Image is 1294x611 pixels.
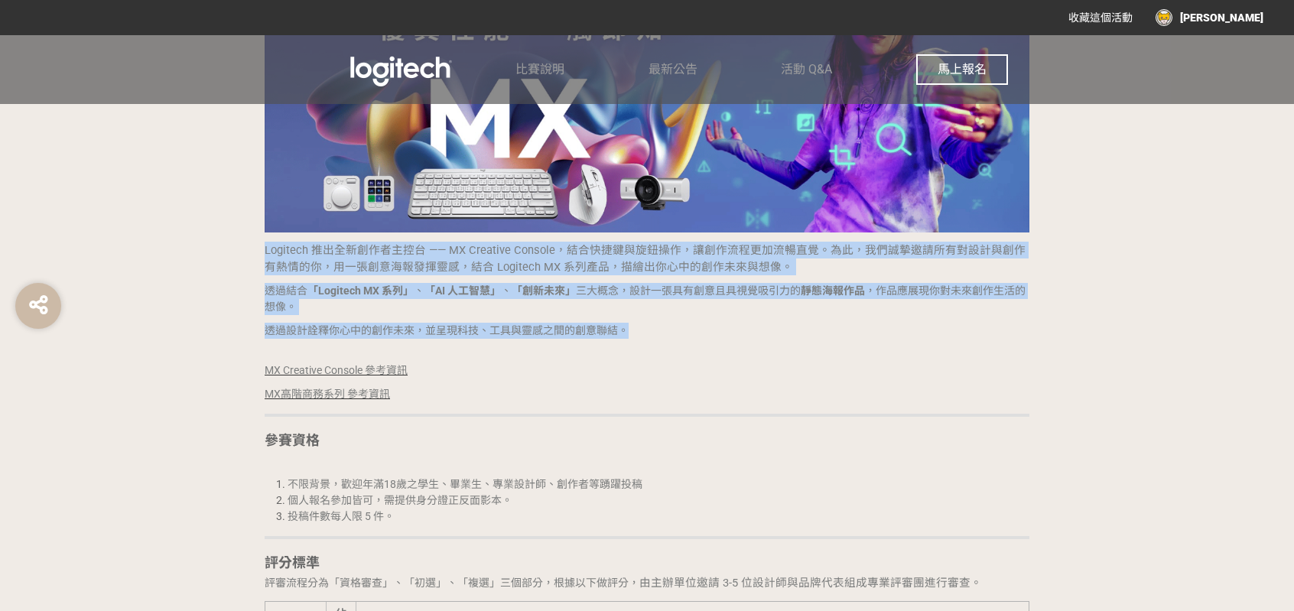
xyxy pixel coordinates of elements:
span: Logitech 推出全新創作者主控台 —— MX Creative Console，結合快捷鍵與旋鈕操作，讓創作流程更加流暢直覺。為此，我們誠摯邀請所有對設計與創作有熱情的你，用一張創意海報發... [265,243,1026,274]
span: 評審流程分為「資格審查」、「初選」、「複選」三個部分，根據以下做評分， [265,577,639,589]
a: 比賽說明 [515,35,564,104]
strong: 「Logitech MX 系列」 [307,284,414,297]
a: 最新公告 [649,35,697,104]
span: 不限背景，歡迎年滿18歲之學生、畢業生、專業設計師、創作者等踴躍投稿 [288,478,642,490]
button: 馬上報名 [916,54,1008,85]
strong: 參賽資格 [265,432,320,448]
img: Logitech MX 創意挑戰賽 [286,51,515,89]
a: MX高階商務系列 參考資訊 [265,388,390,400]
span: 透過設計詮釋你心中的創作未來，並呈現科技、工具與靈感之間的創意聯結。 [265,324,629,336]
span: 比賽說明 [515,62,564,76]
a: 活動 Q&A [781,35,832,104]
strong: 評分標準 [265,554,320,570]
span: 個人報名參加皆可，需提供身分證正反面影本。 [288,494,512,506]
strong: 「創新未來」 [512,284,576,297]
span: 收藏這個活動 [1068,11,1133,24]
span: 透過結合 、 、 三大概念，設計一張具有創意且具視覺吸引力的 ，作品應展現你對未來創作生活的想像。 [265,284,1026,313]
strong: 靜態海報作品 [801,284,865,297]
a: MX Creative Console 參考資訊 [265,364,408,376]
span: 由主辦單位邀請 3-5 位設計師與品牌代表組成專業評審團進行審查。 [639,576,982,590]
span: 馬上報名 [938,62,987,76]
span: 投稿件數每人限 5 件。 [288,510,395,522]
span: 活動 Q&A [781,62,832,76]
span: 最新公告 [649,62,697,76]
strong: 「AI 人工智慧」 [424,284,501,297]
